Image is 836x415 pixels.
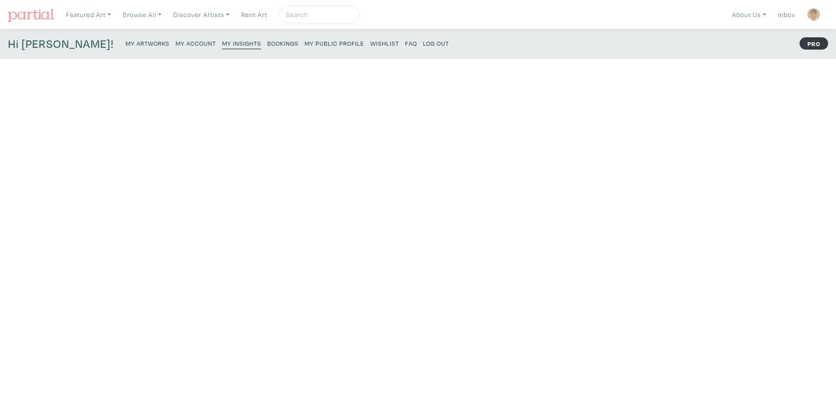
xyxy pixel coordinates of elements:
small: My Public Profile [305,39,364,47]
a: Discover Artists [169,6,233,24]
h4: Hi [PERSON_NAME]! [8,37,114,51]
small: My Artworks [126,39,169,47]
small: My Insights [222,39,261,47]
strong: PRO [800,37,828,50]
a: Browse All [119,6,165,24]
small: FAQ [405,39,417,47]
a: Rent Art [237,6,271,24]
a: Bookings [267,37,298,49]
a: Featured Art [62,6,115,24]
a: FAQ [405,37,417,49]
a: Inbox [774,6,799,24]
a: My Artworks [126,37,169,49]
input: Search [285,9,351,20]
a: About Us [728,6,770,24]
a: My Insights [222,37,261,49]
small: Bookings [267,39,298,47]
a: My Public Profile [305,37,364,49]
img: phpThumb.php [807,8,820,21]
small: My Account [176,39,216,47]
a: Wishlist [370,37,399,49]
small: Log Out [423,39,449,47]
a: My Account [176,37,216,49]
small: Wishlist [370,39,399,47]
a: Log Out [423,37,449,49]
